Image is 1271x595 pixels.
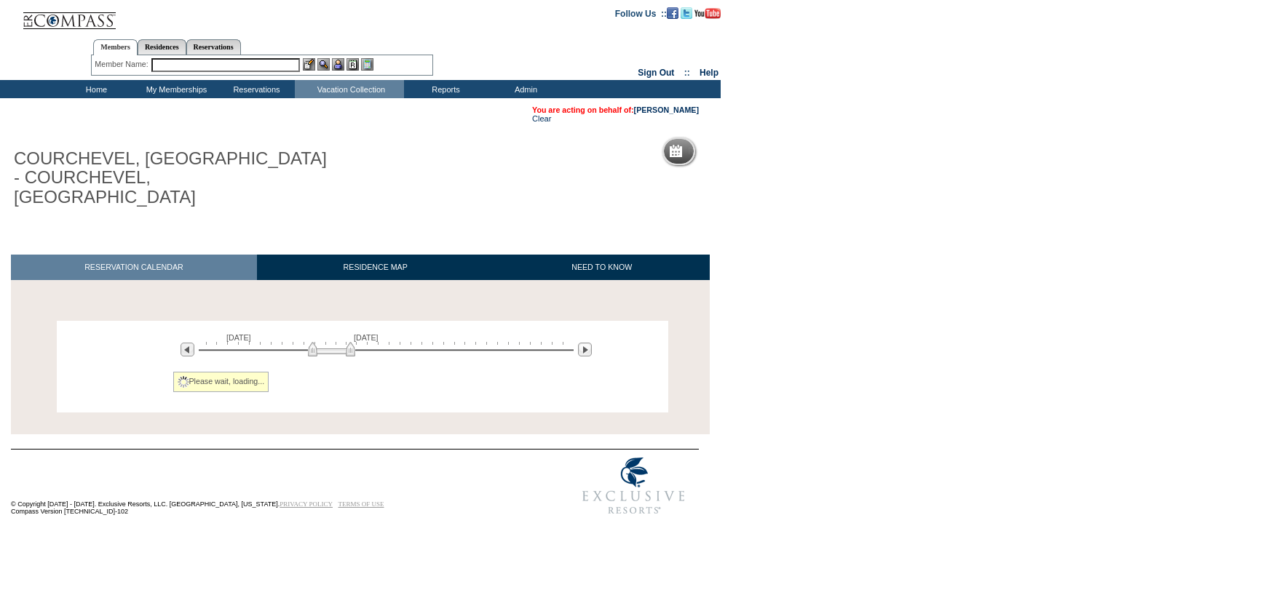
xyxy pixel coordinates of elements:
[226,333,251,342] span: [DATE]
[11,255,257,280] a: RESERVATION CALENDAR
[615,7,667,19] td: Follow Us ::
[138,39,186,55] a: Residences
[700,68,718,78] a: Help
[135,80,215,98] td: My Memberships
[11,146,337,209] h1: COURCHEVEL, [GEOGRAPHIC_DATA] - COURCHEVEL, [GEOGRAPHIC_DATA]
[578,343,592,356] img: Next
[694,8,721,17] a: Subscribe to our YouTube Channel
[295,80,404,98] td: Vacation Collection
[667,7,678,19] img: Become our fan on Facebook
[332,58,344,71] img: Impersonate
[634,105,699,114] a: [PERSON_NAME]
[494,255,710,280] a: NEED TO KNOW
[178,376,189,388] img: spinner2.gif
[280,500,333,508] a: PRIVACY POLICY
[404,80,484,98] td: Reports
[173,372,269,392] div: Please wait, loading...
[257,255,494,280] a: RESIDENCE MAP
[361,58,373,71] img: b_calculator.gif
[347,58,359,71] img: Reservations
[684,68,690,78] span: ::
[95,58,151,71] div: Member Name:
[181,343,194,356] img: Previous
[532,105,699,114] span: You are acting on behalf of:
[186,39,241,55] a: Reservations
[681,8,692,17] a: Follow us on Twitter
[354,333,379,342] span: [DATE]
[317,58,330,71] img: View
[338,500,384,508] a: TERMS OF USE
[638,68,674,78] a: Sign Out
[484,80,564,98] td: Admin
[688,147,799,156] h5: Reservation Calendar
[93,39,138,55] a: Members
[303,58,315,71] img: b_edit.gif
[532,114,551,123] a: Clear
[681,7,692,19] img: Follow us on Twitter
[215,80,295,98] td: Reservations
[11,450,520,522] td: © Copyright [DATE] - [DATE]. Exclusive Resorts, LLC. [GEOGRAPHIC_DATA], [US_STATE]. Compass Versi...
[667,8,678,17] a: Become our fan on Facebook
[694,8,721,19] img: Subscribe to our YouTube Channel
[55,80,135,98] td: Home
[569,450,699,522] img: Exclusive Resorts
